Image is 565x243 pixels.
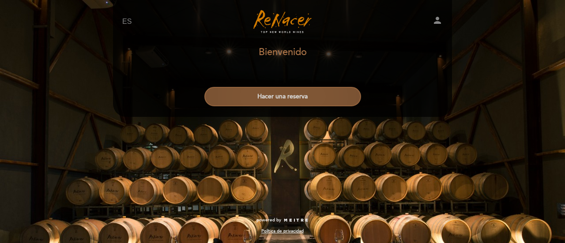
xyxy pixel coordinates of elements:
[261,228,304,234] a: Política de privacidad
[283,218,309,223] img: MEITRE
[204,87,361,106] button: Hacer una reserva
[432,15,443,29] button: person
[256,217,309,223] a: powered by
[256,217,281,223] span: powered by
[259,47,307,58] h1: Bienvenido
[227,10,338,34] a: Turismo Renacer
[432,15,443,26] i: person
